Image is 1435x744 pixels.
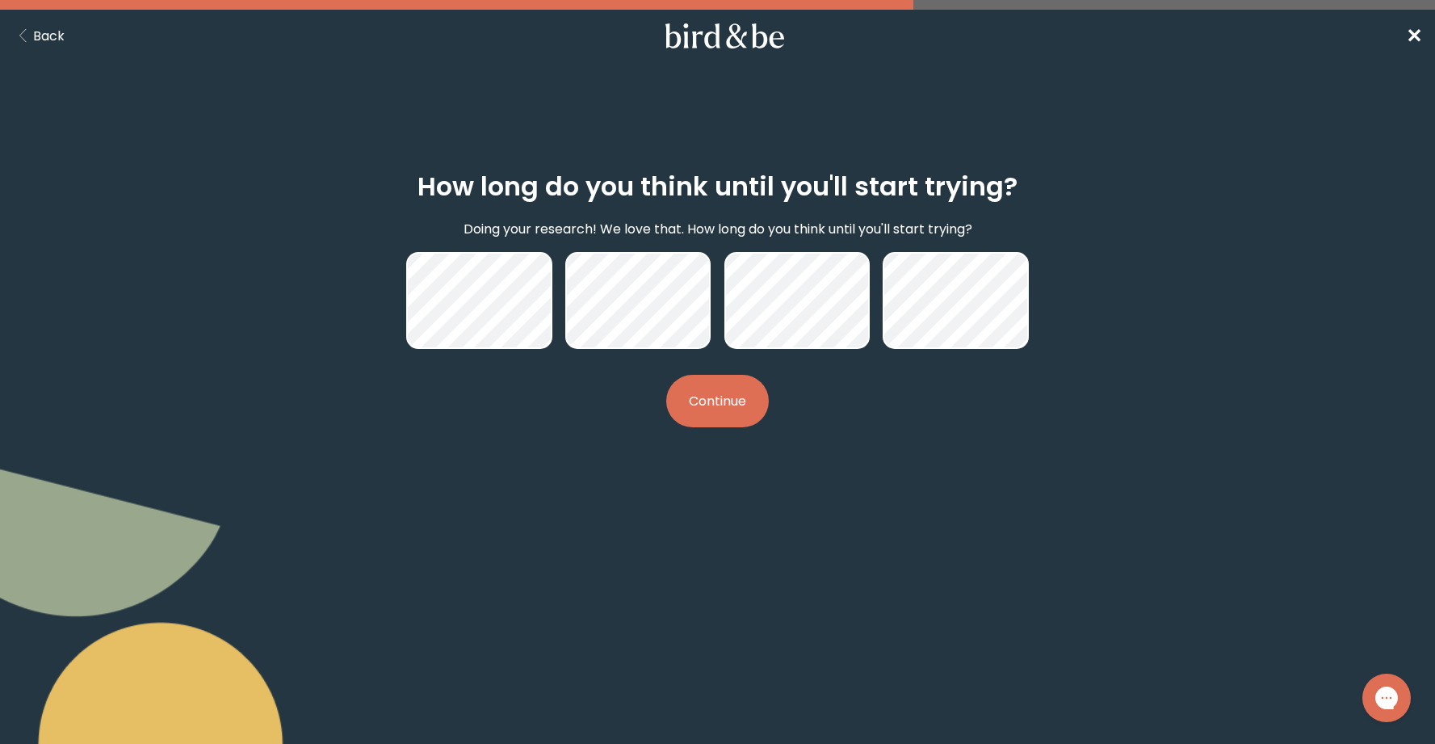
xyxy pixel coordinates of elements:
[13,26,65,46] button: Back Button
[1354,668,1419,728] iframe: Gorgias live chat messenger
[417,167,1018,206] h2: How long do you think until you'll start trying?
[666,375,769,427] button: Continue
[1406,22,1422,50] a: ✕
[1406,23,1422,49] span: ✕
[464,219,972,239] p: Doing your research! We love that. How long do you think until you'll start trying?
